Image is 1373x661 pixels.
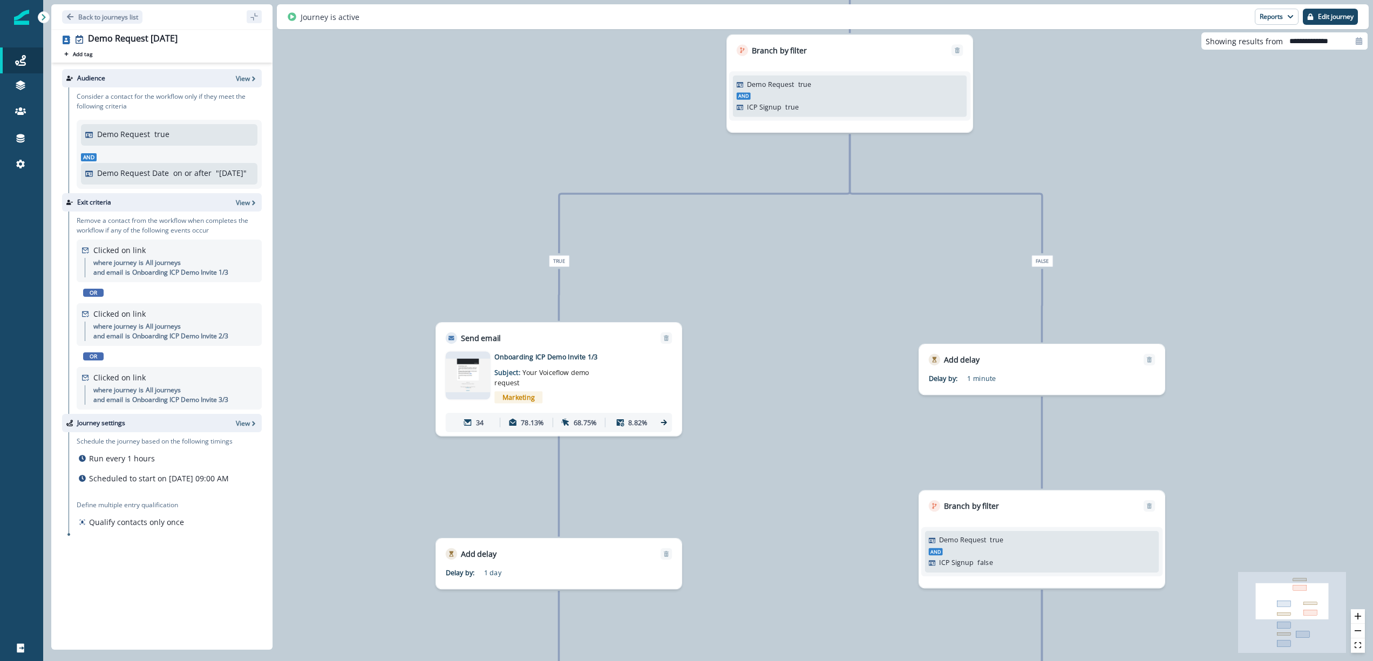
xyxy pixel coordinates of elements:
[125,268,130,277] p: is
[89,453,155,464] p: Run every 1 hours
[83,289,104,297] span: or
[1031,255,1053,267] span: False
[929,373,967,383] p: Delay by:
[139,322,144,331] p: is
[132,268,228,277] p: Onboarding ICP Demo Invite 1/3
[737,92,751,99] span: And
[62,50,94,58] button: Add tag
[88,33,178,45] div: Demo Request [DATE]
[236,74,250,83] p: View
[436,538,682,589] div: Add delayRemoveDelay by:1 day
[97,128,150,140] p: Demo Request
[944,354,980,365] p: Add delay
[173,167,212,179] p: on or after
[521,418,544,428] p: 78.13%
[939,535,986,545] p: Demo Request
[125,395,130,405] p: is
[77,418,125,428] p: Journey settings
[1351,624,1365,638] button: zoom out
[236,74,257,83] button: View
[929,548,943,555] span: And
[1303,9,1358,25] button: Edit journey
[494,391,542,403] span: Marketing
[1255,9,1299,25] button: Reports
[950,255,1134,267] div: False
[1206,36,1283,47] p: Showing results from
[1351,609,1365,624] button: zoom in
[93,268,123,277] p: and email
[461,548,497,560] p: Add delay
[77,73,105,83] p: Audience
[93,385,137,395] p: where journey
[132,331,228,341] p: Onboarding ICP Demo Invite 2/3
[93,258,137,268] p: where journey
[494,362,614,387] p: Subject:
[919,344,1165,395] div: Add delayRemoveDelay by:1 minute
[446,359,491,392] img: email asset unavailable
[77,92,262,111] p: Consider a contact for the workflow only if they meet the following criteria
[977,557,993,568] p: false
[467,255,651,267] div: True
[944,500,999,512] p: Branch by filter
[132,395,228,405] p: Onboarding ICP Demo Invite 3/3
[247,10,262,23] button: sidebar collapse toggle
[494,351,648,362] p: Onboarding ICP Demo Invite 1/3
[146,322,181,331] p: All journeys
[461,332,501,344] p: Send email
[236,419,257,428] button: View
[93,308,146,319] p: Clicked on link
[798,79,812,90] p: true
[850,134,1042,253] g: Edge from cccf52e5-0032-4656-b752-fab47af20443 to node-edge-label5e25d2f5-c82b-4cff-92f0-850ba44f...
[77,197,111,207] p: Exit criteria
[1318,13,1354,21] p: Edit journey
[484,567,604,577] p: 1 day
[559,134,850,253] g: Edge from cccf52e5-0032-4656-b752-fab47af20443 to node-edge-label33843621-5fb1-4237-8822-11f34943...
[89,473,229,484] p: Scheduled to start on [DATE] 09:00 AM
[93,395,123,405] p: and email
[139,385,144,395] p: is
[446,567,484,577] p: Delay by:
[436,322,682,437] div: Send emailRemoveemail asset unavailableOnboarding ICP Demo Invite 1/3Subject: Your Voiceflow demo...
[139,258,144,268] p: is
[236,198,250,207] p: View
[939,557,974,568] p: ICP Signup
[747,101,781,112] p: ICP Signup
[574,418,597,428] p: 68.75%
[81,153,97,161] span: And
[77,500,186,510] p: Define multiple entry qualification
[62,10,142,24] button: Go back
[73,51,92,57] p: Add tag
[236,198,257,207] button: View
[494,368,589,387] span: Your Voiceflow demo request
[216,167,247,179] p: " [DATE] "
[154,128,169,140] p: true
[93,372,146,383] p: Clicked on link
[752,45,807,56] p: Branch by filter
[93,322,137,331] p: where journey
[476,418,484,428] p: 34
[77,437,233,446] p: Schedule the journey based on the following timings
[77,216,262,235] p: Remove a contact from the workflow when completes the workflow if any of the following events occur
[93,331,123,341] p: and email
[78,12,138,22] p: Back to journeys list
[1351,638,1365,653] button: fit view
[990,535,1003,545] p: true
[97,167,169,179] p: Demo Request Date
[628,418,648,428] p: 8.82%
[549,255,569,267] span: True
[125,331,130,341] p: is
[747,79,794,90] p: Demo Request
[89,516,184,528] p: Qualify contacts only once
[14,10,29,25] img: Inflection
[146,385,181,395] p: All journeys
[726,35,973,133] div: Branch by filterRemoveDemo RequesttrueAndICP Signuptrue
[919,490,1165,588] div: Branch by filterRemoveDemo RequesttrueAndICP Signupfalse
[83,352,104,360] span: or
[146,258,181,268] p: All journeys
[967,373,1087,383] p: 1 minute
[93,244,146,256] p: Clicked on link
[301,11,359,23] p: Journey is active
[785,101,799,112] p: true
[236,419,250,428] p: View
